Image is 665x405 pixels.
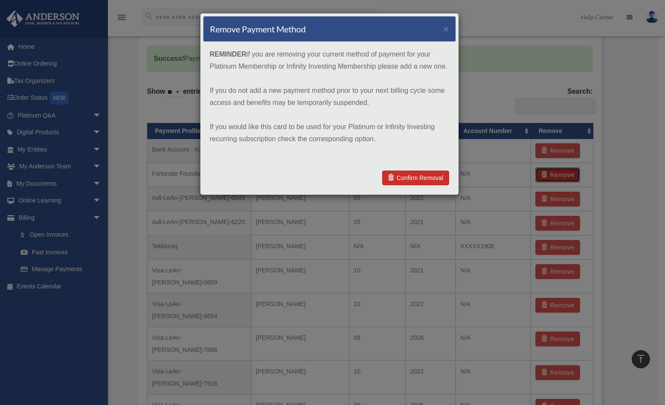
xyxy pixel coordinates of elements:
h4: Remove Payment Method [210,23,306,35]
a: Confirm Removal [382,171,449,185]
p: If you do not add a new payment method prior to your next billing cycle some access and benefits ... [210,85,449,109]
p: If you would like this card to be used for your Platinum or Infinity Investing recurring subscrip... [210,121,449,145]
strong: REMINDER [210,51,247,58]
button: × [443,24,449,33]
div: if you are removing your current method of payment for your Platinum Membership or Infinity Inves... [203,42,456,164]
